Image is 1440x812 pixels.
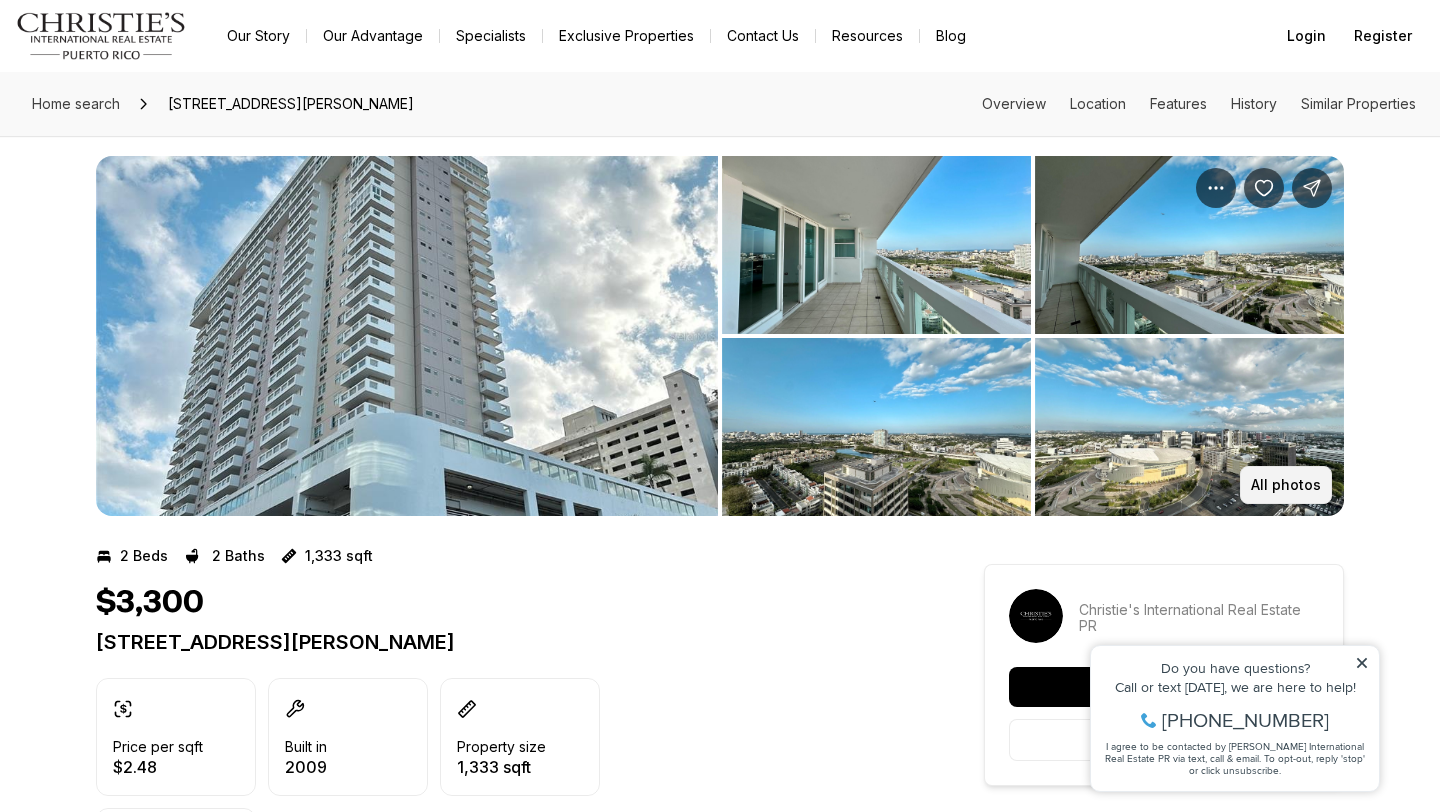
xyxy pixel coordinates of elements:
span: I agree to be contacted by [PERSON_NAME] International Real Estate PR via text, call & email. To ... [25,123,285,161]
li: 2 of 8 [722,156,1344,516]
a: Our Advantage [307,22,439,50]
p: Built in [285,739,327,755]
div: Do you have questions? [21,45,289,59]
button: Selling consultation [1009,667,1319,707]
button: Property options [1196,168,1236,208]
p: 2009 [285,759,327,775]
a: Blog [920,22,982,50]
p: Property size [457,739,546,755]
button: View image gallery [722,156,1031,334]
nav: Page section menu [982,96,1416,112]
img: logo [16,12,187,60]
span: [PHONE_NUMBER] [82,94,249,114]
div: Listing Photos [96,156,1344,516]
a: Skip to: Overview [982,95,1046,112]
a: Skip to: Features [1150,95,1207,112]
p: [STREET_ADDRESS][PERSON_NAME] [96,630,912,654]
button: Contact agent [1009,719,1319,761]
li: 1 of 8 [96,156,718,516]
a: Skip to: History [1231,95,1277,112]
button: Share Property: 576 ARTERIAL B AVE #2702 [1292,168,1332,208]
p: 1,333 sqft [457,759,546,775]
p: All photos [1251,477,1321,493]
a: Exclusive Properties [543,22,710,50]
button: All photos [1240,466,1332,504]
button: View image gallery [1035,338,1344,516]
button: Register [1342,16,1424,56]
p: Christie's International Real Estate PR [1079,602,1319,634]
a: Our Story [211,22,306,50]
button: Contact Us [711,22,815,50]
a: Resources [816,22,919,50]
p: 2 Baths [212,548,265,564]
p: $2.48 [113,759,203,775]
div: Call or text [DATE], we are here to help! [21,64,289,78]
button: View image gallery [96,156,718,516]
h1: $3,300 [96,584,204,622]
a: Specialists [440,22,542,50]
a: Skip to: Similar Properties [1301,95,1416,112]
span: Home search [32,95,120,112]
button: Save Property: 576 ARTERIAL B AVE #2702 [1244,168,1284,208]
p: 1,333 sqft [305,548,373,564]
span: Login [1287,28,1326,44]
span: Register [1354,28,1412,44]
button: View image gallery [722,338,1031,516]
p: 2 Beds [120,548,168,564]
p: Price per sqft [113,739,203,755]
button: Login [1275,16,1338,56]
a: Home search [24,88,128,120]
a: Skip to: Location [1070,95,1126,112]
span: [STREET_ADDRESS][PERSON_NAME] [160,88,422,120]
button: View image gallery [1035,156,1344,334]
